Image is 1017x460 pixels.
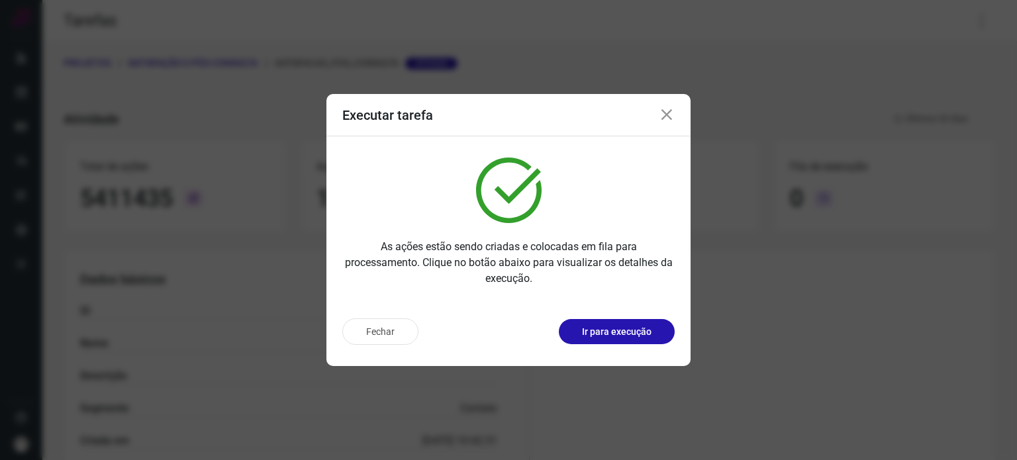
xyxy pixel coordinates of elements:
img: verified.svg [476,158,542,223]
p: As ações estão sendo criadas e colocadas em fila para processamento. Clique no botão abaixo para ... [342,239,675,287]
h3: Executar tarefa [342,107,433,123]
p: Ir para execução [582,325,652,339]
button: Ir para execução [559,319,675,344]
button: Fechar [342,318,418,345]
